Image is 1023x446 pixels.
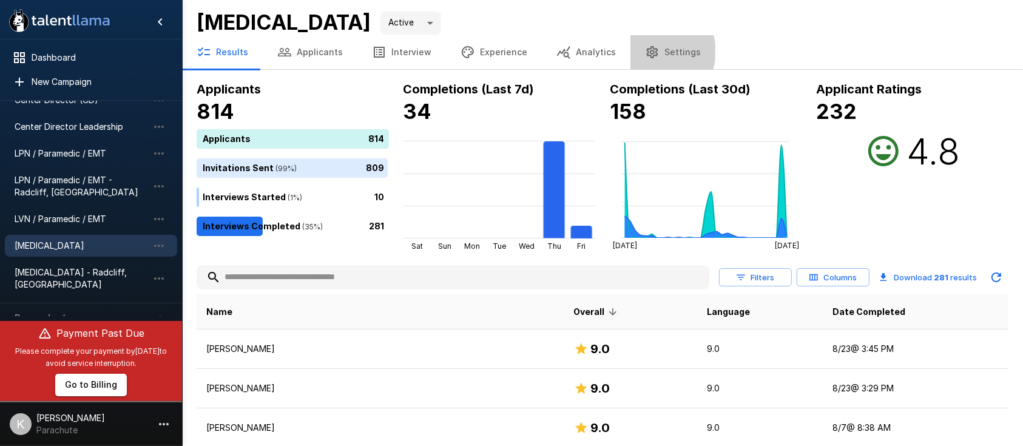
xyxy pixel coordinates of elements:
[493,242,506,251] tspan: Tue
[907,129,960,173] h2: 4.8
[547,242,561,251] tspan: Thu
[591,379,610,398] h6: 9.0
[707,422,813,434] p: 9.0
[817,99,857,124] b: 232
[775,241,799,250] tspan: [DATE]
[182,35,263,69] button: Results
[366,161,385,174] p: 809
[206,305,232,319] span: Name
[591,418,610,438] h6: 9.0
[197,99,234,124] b: 814
[613,241,637,250] tspan: [DATE]
[206,382,555,394] p: [PERSON_NAME]
[719,268,792,287] button: Filters
[707,382,813,394] p: 9.0
[542,35,630,69] button: Analytics
[934,272,948,282] b: 281
[369,132,385,145] p: 814
[797,268,869,287] button: Columns
[874,265,982,289] button: Download 281 results
[206,343,555,355] p: [PERSON_NAME]
[197,82,261,96] b: Applicants
[519,242,535,251] tspan: Wed
[206,422,555,434] p: [PERSON_NAME]
[370,220,385,232] p: 281
[817,82,922,96] b: Applicant Ratings
[403,82,535,96] b: Completions (Last 7d)
[574,305,621,319] span: Overall
[610,82,751,96] b: Completions (Last 30d)
[984,265,1008,289] button: Updated Today - 9:13 AM
[832,305,905,319] span: Date Completed
[464,242,480,251] tspan: Mon
[591,339,610,359] h6: 9.0
[380,12,441,35] div: Active
[823,329,1008,369] td: 8/23 @ 3:45 PM
[375,191,385,203] p: 10
[197,10,371,35] b: [MEDICAL_DATA]
[411,242,423,251] tspan: Sat
[263,35,357,69] button: Applicants
[707,305,750,319] span: Language
[403,99,432,124] b: 34
[577,242,586,251] tspan: Fri
[446,35,542,69] button: Experience
[823,369,1008,408] td: 8/23 @ 3:29 PM
[437,242,451,251] tspan: Sun
[357,35,446,69] button: Interview
[707,343,813,355] p: 9.0
[630,35,715,69] button: Settings
[610,99,646,124] b: 158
